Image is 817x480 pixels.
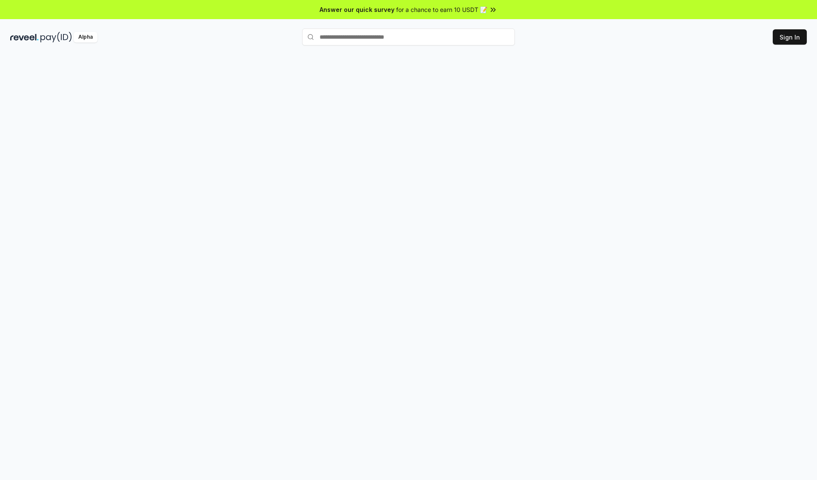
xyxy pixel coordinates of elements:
img: pay_id [40,32,72,43]
div: Alpha [74,32,97,43]
button: Sign In [773,29,807,45]
span: Answer our quick survey [320,5,394,14]
span: for a chance to earn 10 USDT 📝 [396,5,487,14]
img: reveel_dark [10,32,39,43]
